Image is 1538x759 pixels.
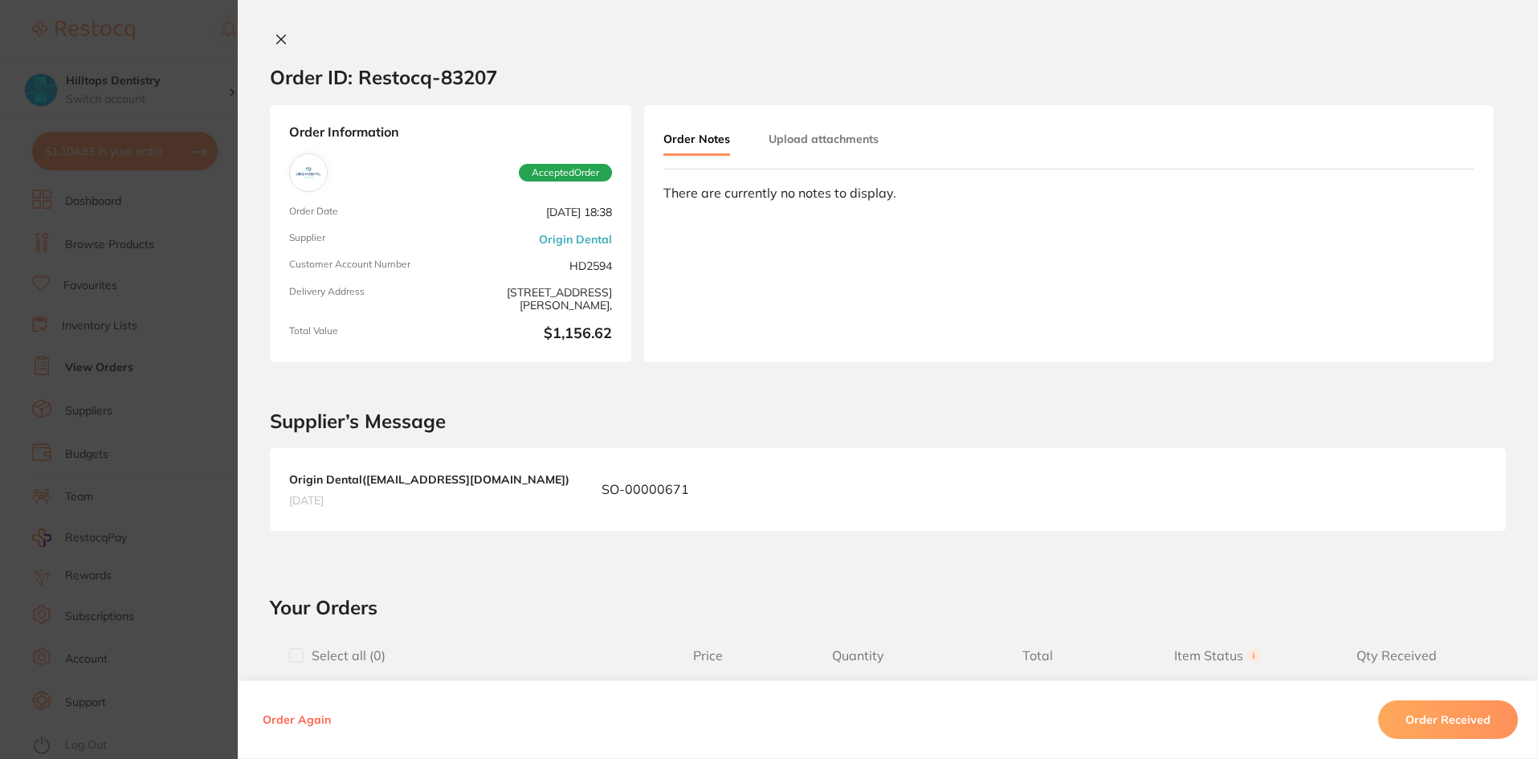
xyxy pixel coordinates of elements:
span: Quantity [768,648,948,663]
span: [STREET_ADDRESS][PERSON_NAME], [457,286,612,312]
span: [DATE] 18:38 [457,206,612,219]
span: HD2594 [457,259,612,272]
p: SO-00000671 [602,480,689,498]
span: Delivery Address [289,286,444,312]
img: Origin Dental [293,157,324,188]
h2: Your Orders [270,595,1506,619]
div: There are currently no notes to display. [663,186,1474,200]
button: Order Again [258,712,336,727]
span: Qty Received [1307,648,1487,663]
button: Upload attachments [769,124,879,153]
span: Price [648,648,768,663]
span: Supplier [289,232,444,246]
span: Order Date [289,206,444,219]
b: Origin Dental ( [EMAIL_ADDRESS][DOMAIN_NAME] ) [289,472,569,487]
strong: Order Information [289,124,612,141]
button: Order Notes [663,124,730,156]
span: Total [948,648,1128,663]
h2: Supplier’s Message [270,410,1506,433]
b: $1,156.62 [457,325,612,343]
span: Accepted Order [519,164,612,182]
span: Select all ( 0 ) [304,648,386,663]
a: Origin Dental [539,233,612,246]
span: Item Status [1128,648,1308,663]
h2: Order ID: Restocq- 83207 [270,65,497,89]
span: Total Value [289,325,444,343]
span: [DATE] [289,493,569,508]
span: Customer Account Number [289,259,444,272]
button: Order Received [1378,700,1518,739]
